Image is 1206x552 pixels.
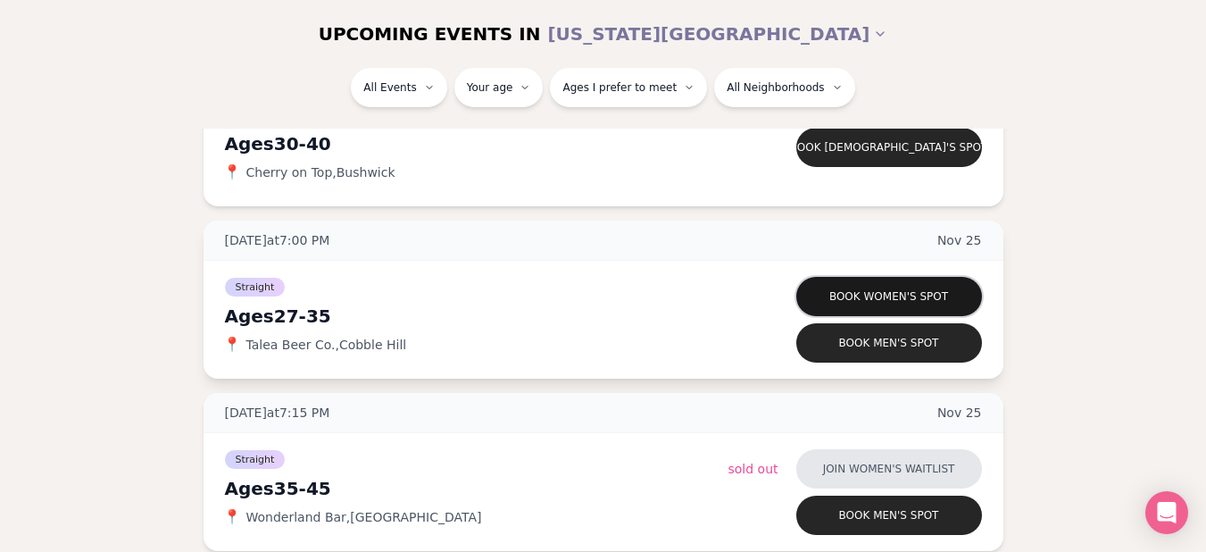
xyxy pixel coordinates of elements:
[225,510,239,524] span: 📍
[225,338,239,352] span: 📍
[225,450,286,469] span: Straight
[1145,491,1188,534] div: Open Intercom Messenger
[796,323,982,363] button: Book men's spot
[714,68,854,107] button: All Neighborhoods
[937,231,982,249] span: Nov 25
[796,277,982,316] button: Book women's spot
[454,68,544,107] button: Your age
[796,128,982,167] button: Book [DEMOGRAPHIC_DATA]'s spot
[727,80,824,95] span: All Neighborhoods
[225,304,728,329] div: Ages 27-35
[728,462,778,476] span: Sold Out
[225,231,330,249] span: [DATE] at 7:00 PM
[562,80,677,95] span: Ages I prefer to meet
[796,449,982,489] button: Join women's waitlist
[550,68,707,107] button: Ages I prefer to meet
[796,496,982,535] button: Book men's spot
[351,68,446,107] button: All Events
[547,14,887,54] button: [US_STATE][GEOGRAPHIC_DATA]
[225,278,286,297] span: Straight
[225,131,728,156] div: Ages 30-40
[937,404,982,422] span: Nov 25
[225,476,728,501] div: Ages 35-45
[246,336,407,354] span: Talea Beer Co. , Cobble Hill
[246,508,482,526] span: Wonderland Bar , [GEOGRAPHIC_DATA]
[246,163,395,181] span: Cherry on Top , Bushwick
[225,165,239,180] span: 📍
[225,404,330,422] span: [DATE] at 7:15 PM
[467,80,513,95] span: Your age
[319,21,541,46] span: UPCOMING EVENTS IN
[363,80,416,95] span: All Events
